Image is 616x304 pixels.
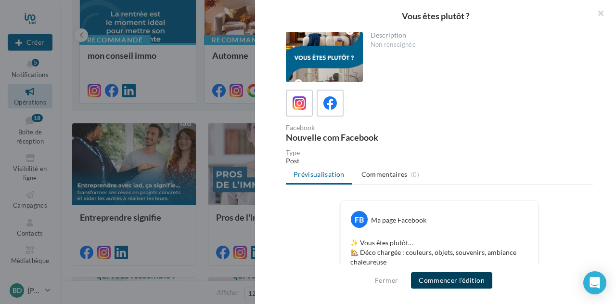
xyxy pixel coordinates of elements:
div: Nouvelle com Facebook [286,133,436,142]
span: (0) [411,171,419,178]
div: Vous êtes plutôt ? [270,12,601,20]
div: Open Intercom Messenger [583,271,606,294]
button: Fermer [371,275,402,286]
div: Type [286,149,593,156]
div: Description [371,32,586,39]
div: FB [351,211,368,228]
span: Commentaires [361,170,408,179]
div: Post [286,156,593,166]
div: Non renseignée [371,40,586,49]
div: Facebook [286,124,436,131]
button: Commencer l'édition [411,272,492,289]
div: Ma page Facebook [371,215,426,225]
